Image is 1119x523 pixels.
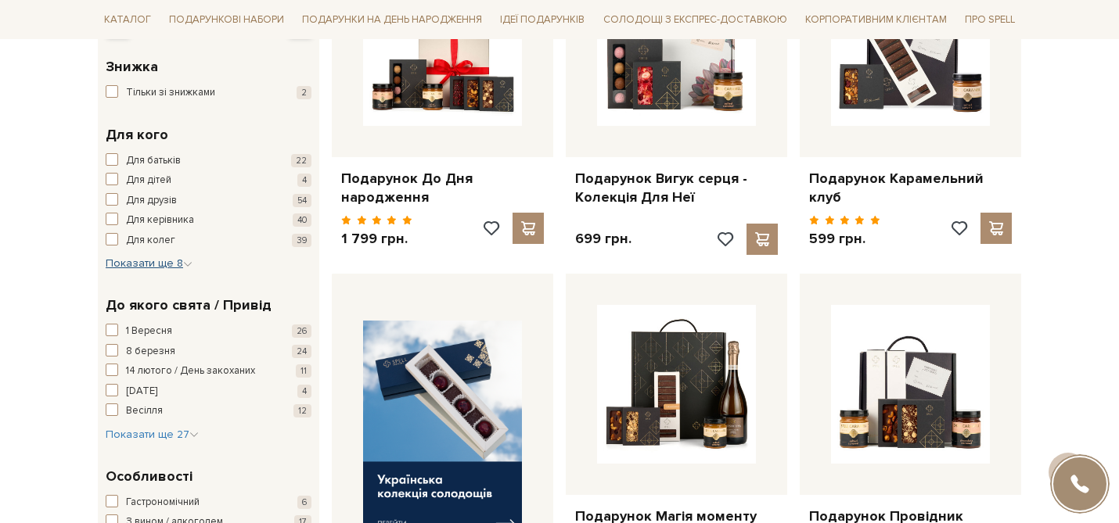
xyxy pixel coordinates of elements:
[126,384,157,399] span: [DATE]
[126,233,175,249] span: Для колег
[106,256,192,271] button: Показати ще 8
[809,230,880,248] p: 599 грн.
[106,295,272,316] span: До якого свята / Привід
[297,385,311,398] span: 4
[292,324,311,338] span: 26
[126,324,172,339] span: 1 Вересня
[126,193,177,209] span: Для друзів
[106,85,311,101] button: Тільки зі знижками 2
[296,364,311,378] span: 11
[106,466,192,487] span: Особливості
[293,404,311,417] span: 12
[106,173,311,188] button: Для дітей 4
[106,233,311,249] button: Для колег 39
[126,85,215,101] span: Тільки зі знижками
[292,345,311,358] span: 24
[106,256,192,270] span: Показати ще 8
[575,230,631,248] p: 699 грн.
[106,124,168,145] span: Для кого
[106,344,311,360] button: 8 березня 24
[126,213,194,228] span: Для керівника
[341,170,544,206] a: Подарунок До Дня народження
[106,324,311,339] button: 1 Вересня 26
[106,56,158,77] span: Знижка
[575,170,778,206] a: Подарунок Вигук серця - Колекція Для Неї
[106,403,311,419] button: Весілля 12
[597,6,793,33] a: Солодощі з експрес-доставкою
[98,8,157,32] span: Каталог
[126,403,163,419] span: Весілля
[809,170,1012,206] a: Подарунок Карамельний клуб
[126,495,200,510] span: Гастрономічний
[291,154,311,167] span: 22
[297,86,311,99] span: 2
[959,8,1021,32] span: Про Spell
[126,344,175,360] span: 8 березня
[106,495,311,510] button: Гастрономічний 6
[293,213,311,227] span: 40
[106,193,311,209] button: Для друзів 54
[126,173,171,188] span: Для дітей
[341,230,412,248] p: 1 799 грн.
[106,384,311,399] button: [DATE] 4
[126,153,181,169] span: Для батьків
[297,496,311,509] span: 6
[106,364,311,379] button: 14 лютого / День закоханих 11
[106,428,199,441] span: Показати ще 27
[106,153,311,169] button: Для батьків 22
[293,194,311,207] span: 54
[297,174,311,187] span: 4
[292,234,311,247] span: 39
[126,364,255,379] span: 14 лютого / День закоханих
[106,427,199,442] button: Показати ще 27
[106,213,311,228] button: Для керівника 40
[296,8,488,32] span: Подарунки на День народження
[494,8,591,32] span: Ідеї подарунків
[163,8,290,32] span: Подарункові набори
[799,6,953,33] a: Корпоративним клієнтам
